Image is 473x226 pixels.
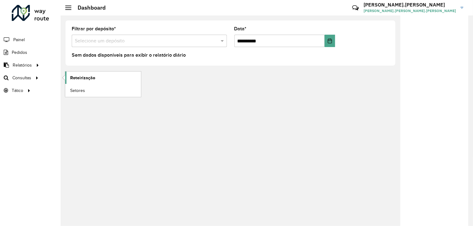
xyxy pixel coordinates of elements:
h3: [PERSON_NAME].[PERSON_NAME] [364,2,456,8]
a: Roteirização [65,72,141,84]
label: Sem dados disponíveis para exibir o relatório diário [72,51,186,59]
span: Painel [13,37,25,43]
a: Contato Rápido [349,1,362,15]
a: Setores [65,84,141,97]
label: Filtrar por depósito [72,25,116,33]
span: Tático [12,87,23,94]
span: Consultas [12,75,31,81]
span: Roteirização [70,75,95,81]
span: Pedidos [12,49,27,56]
h2: Dashboard [71,4,106,11]
button: Choose Date [325,35,335,47]
label: Data [234,25,247,33]
span: Setores [70,87,85,94]
span: [PERSON_NAME].[PERSON_NAME].[PERSON_NAME] [364,8,456,14]
span: Relatórios [13,62,32,68]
